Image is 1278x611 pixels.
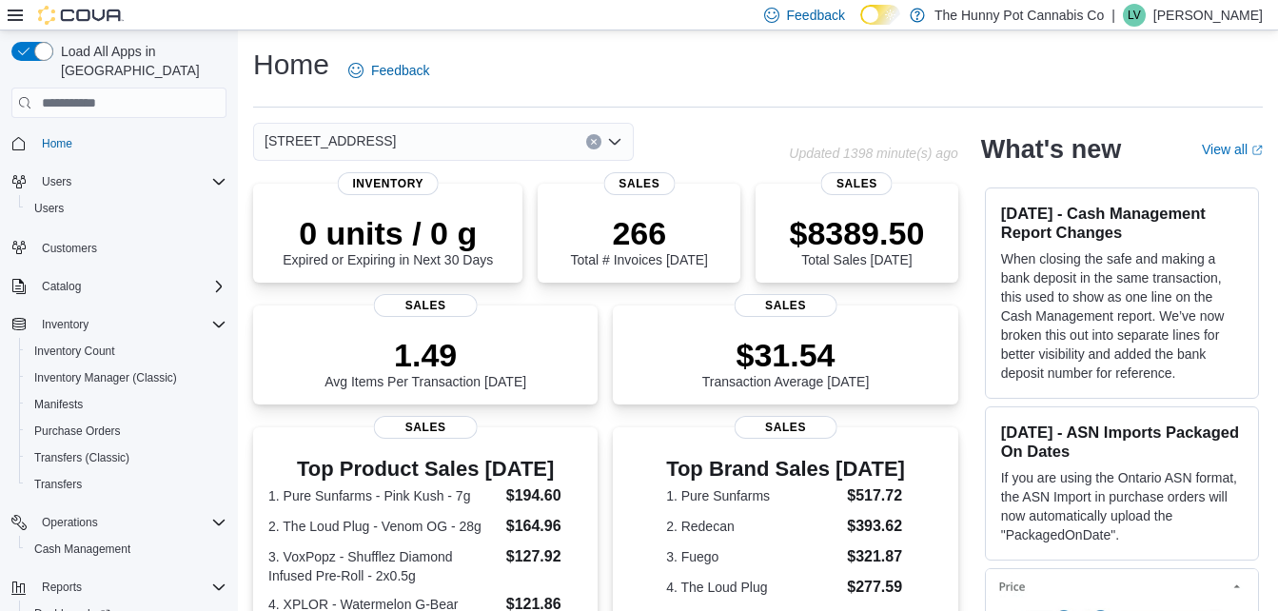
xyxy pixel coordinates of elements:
span: Customers [42,241,97,256]
p: $31.54 [702,336,870,374]
span: Operations [34,511,226,534]
span: Inventory Count [27,340,226,363]
button: Inventory Count [19,338,234,365]
span: Manifests [34,397,83,412]
a: Home [34,132,80,155]
span: Inventory [34,313,226,336]
span: Inventory Count [34,344,115,359]
span: Catalog [42,279,81,294]
dt: 1. Pure Sunfarms [666,486,839,505]
span: Reports [34,576,226,599]
button: Users [19,195,234,222]
dt: 1. Pure Sunfarms - Pink Kush - 7g [268,486,499,505]
span: Operations [42,515,98,530]
span: Sales [821,172,893,195]
p: 0 units / 0 g [283,214,493,252]
div: Laura Vale [1123,4,1146,27]
button: Reports [4,574,234,601]
span: Users [34,201,64,216]
span: Transfers [27,473,226,496]
span: Inventory [337,172,439,195]
button: Customers [4,233,234,261]
dd: $393.62 [847,515,905,538]
dt: 3. Fuego [666,547,839,566]
h3: Top Brand Sales [DATE] [666,458,905,481]
a: Inventory Count [27,340,123,363]
a: Inventory Manager (Classic) [27,366,185,389]
img: Cova [38,6,124,25]
button: Cash Management [19,536,234,562]
div: Total # Invoices [DATE] [571,214,708,267]
span: Purchase Orders [27,420,226,443]
a: Purchase Orders [27,420,128,443]
a: Cash Management [27,538,138,561]
span: Sales [603,172,675,195]
dt: 2. The Loud Plug - Venom OG - 28g [268,517,499,536]
span: [STREET_ADDRESS] [265,129,396,152]
dd: $127.92 [506,545,583,568]
a: Transfers (Classic) [27,446,137,469]
h2: What's new [981,134,1121,165]
span: Transfers (Classic) [27,446,226,469]
span: Transfers (Classic) [34,450,129,465]
button: Operations [34,511,106,534]
button: Catalog [34,275,88,298]
span: Sales [734,294,837,317]
div: Total Sales [DATE] [789,214,924,267]
span: Inventory Manager (Classic) [34,370,177,385]
a: Customers [34,237,105,260]
span: Purchase Orders [34,424,121,439]
span: Transfers [34,477,82,492]
p: $8389.50 [789,214,924,252]
span: Home [34,131,226,155]
p: | [1111,4,1115,27]
span: Users [34,170,226,193]
button: Transfers [19,471,234,498]
span: Customers [34,235,226,259]
span: LV [1128,4,1141,27]
dt: 2. Redecan [666,517,839,536]
dd: $321.87 [847,545,905,568]
button: Open list of options [607,134,622,149]
span: Sales [374,416,478,439]
a: Manifests [27,393,90,416]
p: If you are using the Ontario ASN format, the ASN Import in purchase orders will now automatically... [1001,468,1243,544]
a: Users [27,197,71,220]
button: Transfers (Classic) [19,444,234,471]
span: Users [42,174,71,189]
input: Dark Mode [860,5,900,25]
button: Reports [34,576,89,599]
span: Cash Management [34,542,130,557]
span: Home [42,136,72,151]
a: Feedback [341,51,437,89]
button: Manifests [19,391,234,418]
button: Catalog [4,273,234,300]
span: Reports [42,580,82,595]
button: Inventory Manager (Classic) [19,365,234,391]
button: Inventory [34,313,96,336]
dd: $277.59 [847,576,905,599]
dt: 4. The Loud Plug [666,578,839,597]
p: The Hunny Pot Cannabis Co [934,4,1104,27]
button: Inventory [4,311,234,338]
h3: Top Product Sales [DATE] [268,458,582,481]
button: Purchase Orders [19,418,234,444]
dd: $194.60 [506,484,583,507]
span: Sales [374,294,478,317]
span: Feedback [371,61,429,80]
span: Feedback [787,6,845,25]
span: Dark Mode [860,25,861,26]
h1: Home [253,46,329,84]
p: Updated 1398 minute(s) ago [789,146,957,161]
p: 266 [571,214,708,252]
h3: [DATE] - Cash Management Report Changes [1001,204,1243,242]
span: Load All Apps in [GEOGRAPHIC_DATA] [53,42,226,80]
span: Inventory [42,317,88,332]
button: Users [34,170,79,193]
svg: External link [1251,145,1263,156]
span: Inventory Manager (Classic) [27,366,226,389]
div: Transaction Average [DATE] [702,336,870,389]
div: Avg Items Per Transaction [DATE] [324,336,526,389]
dt: 3. VoxPopz - Shufflez Diamond Infused Pre-Roll - 2x0.5g [268,547,499,585]
a: Transfers [27,473,89,496]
